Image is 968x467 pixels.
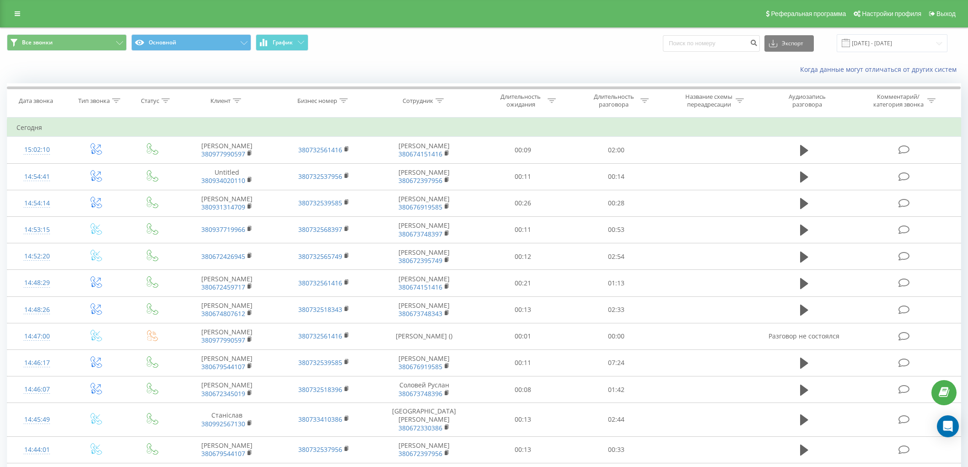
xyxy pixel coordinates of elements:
[178,190,275,216] td: [PERSON_NAME]
[476,163,570,190] td: 00:11
[273,39,293,46] span: График
[570,190,663,216] td: 00:28
[937,415,959,437] div: Open Intercom Messenger
[372,163,476,190] td: [PERSON_NAME]
[476,349,570,376] td: 00:11
[862,10,921,17] span: Настройки профиля
[178,376,275,403] td: [PERSON_NAME]
[476,296,570,323] td: 00:13
[476,270,570,296] td: 00:21
[16,411,58,429] div: 14:45:49
[201,176,245,185] a: 380934020110
[178,403,275,437] td: Станіслав
[936,10,956,17] span: Выход
[16,354,58,372] div: 14:46:17
[298,172,342,181] a: 380732537956
[372,296,476,323] td: [PERSON_NAME]
[398,283,442,291] a: 380674151416
[372,403,476,437] td: [GEOGRAPHIC_DATA][PERSON_NAME]
[201,252,245,261] a: 380672426945
[769,332,839,340] span: Разговор не состоялся
[570,243,663,270] td: 02:54
[16,274,58,292] div: 14:48:29
[398,309,442,318] a: 380673748343
[16,247,58,265] div: 14:52:20
[201,203,245,211] a: 380931314709
[398,362,442,371] a: 380676919585
[201,150,245,158] a: 380977990597
[298,279,342,287] a: 380732561416
[570,163,663,190] td: 00:14
[871,93,925,108] div: Комментарий/категория звонка
[398,176,442,185] a: 380672397956
[178,349,275,376] td: [PERSON_NAME]
[178,163,275,190] td: Untitled
[372,137,476,163] td: [PERSON_NAME]
[298,358,342,367] a: 380732539585
[16,194,58,212] div: 14:54:14
[16,221,58,239] div: 14:53:15
[298,445,342,454] a: 380732537956
[372,436,476,463] td: [PERSON_NAME]
[476,137,570,163] td: 00:09
[16,168,58,186] div: 14:54:41
[131,34,251,51] button: Основной
[372,349,476,376] td: [PERSON_NAME]
[298,385,342,394] a: 380732518396
[398,256,442,265] a: 380672395749
[764,35,814,52] button: Экспорт
[297,97,337,105] div: Бизнес номер
[201,389,245,398] a: 380672345019
[570,376,663,403] td: 01:42
[771,10,846,17] span: Реферальная программа
[298,225,342,234] a: 380732568397
[570,436,663,463] td: 00:33
[570,270,663,296] td: 01:13
[298,415,342,424] a: 380733410386
[476,436,570,463] td: 00:13
[178,323,275,349] td: [PERSON_NAME]
[570,296,663,323] td: 02:33
[178,296,275,323] td: [PERSON_NAME]
[570,349,663,376] td: 07:24
[16,381,58,398] div: 14:46:07
[496,93,545,108] div: Длительность ожидания
[16,141,58,159] div: 15:02:10
[398,449,442,458] a: 380672397956
[22,39,53,46] span: Все звонки
[7,118,961,137] td: Сегодня
[372,190,476,216] td: [PERSON_NAME]
[398,230,442,238] a: 380673748397
[476,190,570,216] td: 00:26
[16,301,58,319] div: 14:48:26
[372,243,476,270] td: [PERSON_NAME]
[201,419,245,428] a: 380992567130
[570,216,663,243] td: 00:53
[476,216,570,243] td: 00:11
[298,199,342,207] a: 380732539585
[298,305,342,314] a: 380732518343
[570,137,663,163] td: 02:00
[570,323,663,349] td: 00:00
[16,441,58,459] div: 14:44:01
[178,270,275,296] td: [PERSON_NAME]
[372,376,476,403] td: Соловей Руслан
[800,65,961,74] a: Когда данные могут отличаться от других систем
[476,323,570,349] td: 00:01
[298,145,342,154] a: 380732561416
[476,403,570,437] td: 00:13
[16,327,58,345] div: 14:47:00
[398,203,442,211] a: 380676919585
[201,336,245,344] a: 380977990597
[256,34,308,51] button: График
[778,93,837,108] div: Аудиозапись разговора
[372,270,476,296] td: [PERSON_NAME]
[398,389,442,398] a: 380673748396
[398,150,442,158] a: 380674151416
[403,97,433,105] div: Сотрудник
[201,362,245,371] a: 380679544107
[210,97,231,105] div: Клиент
[178,137,275,163] td: [PERSON_NAME]
[178,436,275,463] td: [PERSON_NAME]
[398,424,442,432] a: 380672330386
